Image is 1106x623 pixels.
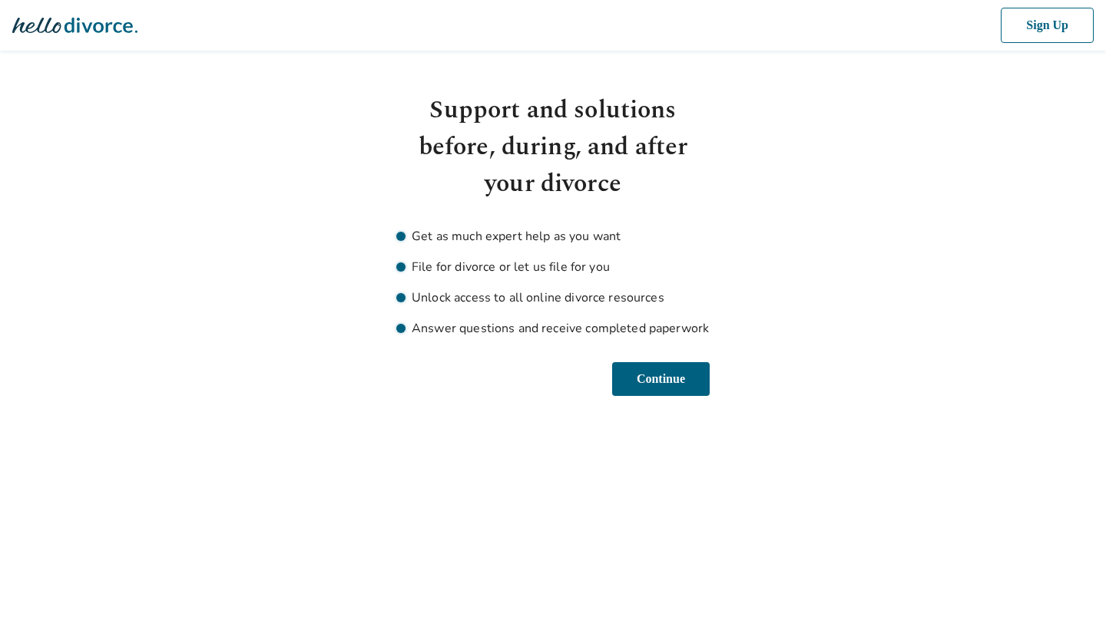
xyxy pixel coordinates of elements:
h1: Support and solutions before, during, and after your divorce [396,92,710,203]
li: Answer questions and receive completed paperwork [396,319,710,338]
li: File for divorce or let us file for you [396,258,710,276]
li: Unlock access to all online divorce resources [396,288,710,307]
li: Get as much expert help as you want [396,227,710,246]
button: Continue [611,362,710,396]
button: Sign Up [998,8,1094,43]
